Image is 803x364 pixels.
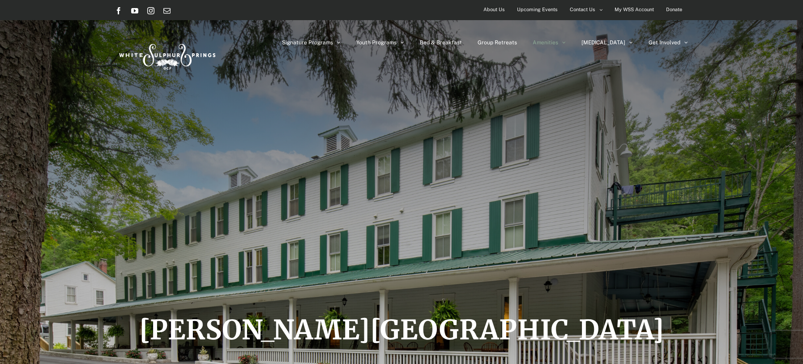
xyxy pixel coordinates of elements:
[517,3,558,16] span: Upcoming Events
[478,40,517,45] span: Group Retreats
[282,20,341,65] a: Signature Programs
[115,7,122,14] a: Facebook
[282,20,688,65] nav: Main Menu
[139,313,664,347] span: [PERSON_NAME][GEOGRAPHIC_DATA]
[282,40,333,45] span: Signature Programs
[483,3,505,16] span: About Us
[163,7,171,14] a: Email
[649,40,680,45] span: Get Involved
[115,34,218,76] img: White Sulphur Springs Logo
[356,20,404,65] a: Youth Programs
[147,7,154,14] a: Instagram
[478,20,517,65] a: Group Retreats
[581,20,633,65] a: [MEDICAL_DATA]
[581,40,625,45] span: [MEDICAL_DATA]
[356,40,397,45] span: Youth Programs
[649,20,688,65] a: Get Involved
[615,3,654,16] span: My WSS Account
[570,3,595,16] span: Contact Us
[131,7,138,14] a: YouTube
[420,40,462,45] span: Bed & Breakfast
[533,20,566,65] a: Amenities
[666,3,682,16] span: Donate
[420,20,462,65] a: Bed & Breakfast
[533,40,558,45] span: Amenities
